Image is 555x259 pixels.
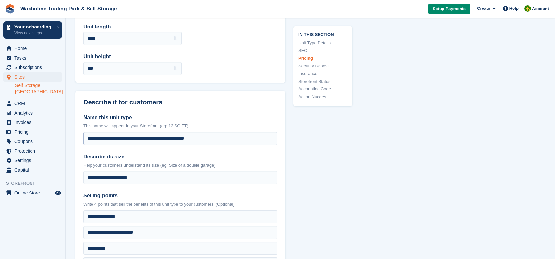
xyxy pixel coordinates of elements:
[428,4,470,14] a: Setup Payments
[14,72,54,82] span: Sites
[298,70,347,77] a: Insurance
[14,108,54,118] span: Analytics
[83,192,277,200] label: Selling points
[14,127,54,137] span: Pricing
[298,93,347,100] a: Action Nudges
[3,156,62,165] a: menu
[477,5,490,12] span: Create
[14,188,54,197] span: Online Store
[14,30,53,36] p: View next steps
[3,63,62,72] a: menu
[18,3,120,14] a: Waxholme Trading Park & Self Storage
[83,153,277,161] label: Describe its size
[83,99,277,106] h2: Describe it for customers
[83,53,182,61] label: Unit height
[3,99,62,108] a: menu
[14,63,54,72] span: Subscriptions
[3,118,62,127] a: menu
[6,180,65,187] span: Storefront
[14,99,54,108] span: CRM
[3,146,62,156] a: menu
[3,127,62,137] a: menu
[298,40,347,46] a: Unit Type Details
[83,114,277,121] label: Name this unit type
[298,78,347,84] a: Storefront Status
[3,53,62,63] a: menu
[298,31,347,37] span: In this section
[298,86,347,92] a: Accounting Code
[83,123,277,129] p: This name will appear in your Storefront (eg: 12 SQ FT)
[3,137,62,146] a: menu
[509,5,519,12] span: Help
[298,47,347,54] a: SEO
[298,63,347,69] a: Security Deposit
[15,83,62,95] a: Self Storage [GEOGRAPHIC_DATA]
[83,23,182,31] label: Unit length
[83,201,277,208] p: Write 4 points that sell the benefits of this unit type to your customers. (Optional)
[298,55,347,62] a: Pricing
[5,4,15,14] img: stora-icon-8386f47178a22dfd0bd8f6a31ec36ba5ce8667c1dd55bd0f319d3a0aa187defe.svg
[14,137,54,146] span: Coupons
[14,146,54,156] span: Protection
[14,165,54,175] span: Capital
[14,25,53,29] p: Your onboarding
[83,162,277,169] p: Help your customers understand its size (eg: Size of a double garage)
[532,6,549,12] span: Account
[14,44,54,53] span: Home
[3,108,62,118] a: menu
[54,189,62,197] a: Preview store
[524,5,531,12] img: Waxholme Self Storage
[3,44,62,53] a: menu
[3,72,62,82] a: menu
[14,118,54,127] span: Invoices
[14,156,54,165] span: Settings
[3,188,62,197] a: menu
[14,53,54,63] span: Tasks
[3,165,62,175] a: menu
[433,6,466,12] span: Setup Payments
[3,21,62,39] a: Your onboarding View next steps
